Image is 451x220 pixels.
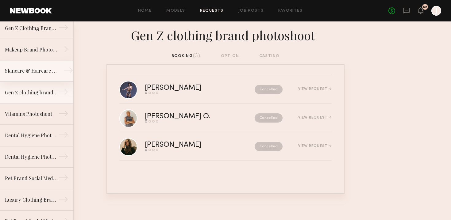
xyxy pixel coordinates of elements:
div: → [58,87,68,99]
div: Vitamins Photoshoot [5,110,58,118]
nb-request-status: Cancelled [255,142,283,151]
a: Home [138,9,152,13]
a: Job Posts [238,9,264,13]
a: [PERSON_NAME] O.CancelledView Request [119,104,332,132]
nb-request-status: Cancelled [255,113,283,123]
div: Skincare & Haircare Campaign Shoot [5,67,58,74]
div: → [58,194,68,207]
a: Models [166,9,185,13]
div: → [58,130,68,142]
div: Gen Z clothing brand photoshoot [5,89,58,96]
div: Makeup Brand Photoshoot [5,46,58,53]
div: → [58,151,68,164]
div: View Request [298,144,332,148]
nb-request-status: Cancelled [255,85,283,94]
a: [PERSON_NAME]CancelledView Request [119,75,332,104]
a: J [431,6,441,16]
div: → [58,23,68,35]
div: View Request [298,87,332,91]
a: [PERSON_NAME]CancelledView Request [119,132,332,161]
div: Luxury Clothing Brand Shoot [5,196,58,203]
div: [PERSON_NAME] [145,142,228,149]
div: → [58,44,68,56]
div: Gen Z clothing brand photoshoot [106,26,345,43]
div: Dental Hygiene Photoshoot [5,132,58,139]
div: [PERSON_NAME] O. [145,113,233,120]
div: Gen Z Clothing Brand Ecomm Shoot [5,25,58,32]
div: → [58,173,68,185]
div: View Request [298,116,332,119]
a: Favorites [278,9,303,13]
a: Requests [200,9,224,13]
div: [PERSON_NAME] [145,85,228,92]
div: → [63,65,73,78]
div: Dental Hygiene Photoshoot [5,153,58,161]
div: → [58,108,68,121]
div: 52 [423,6,427,9]
div: Pet Brand Social Media Shoot [5,175,58,182]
